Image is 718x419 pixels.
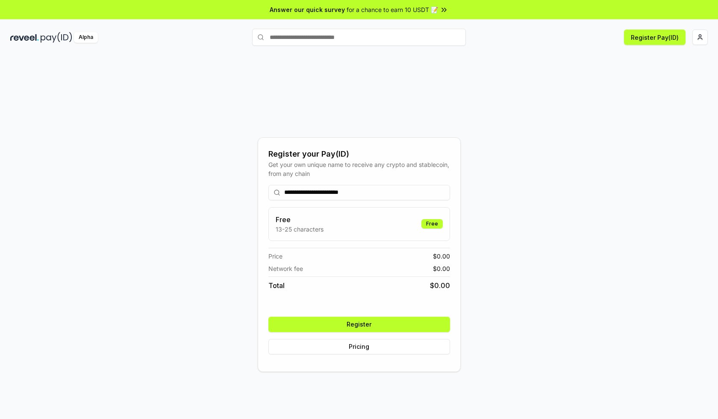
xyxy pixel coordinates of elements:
div: Get your own unique name to receive any crypto and stablecoin, from any chain [268,160,450,178]
h3: Free [276,214,324,225]
span: Total [268,280,285,291]
div: Free [421,219,443,229]
span: $ 0.00 [430,280,450,291]
img: pay_id [41,32,72,43]
img: reveel_dark [10,32,39,43]
span: Price [268,252,282,261]
button: Register [268,317,450,332]
span: Network fee [268,264,303,273]
button: Register Pay(ID) [624,30,686,45]
button: Pricing [268,339,450,354]
span: $ 0.00 [433,264,450,273]
span: $ 0.00 [433,252,450,261]
div: Register your Pay(ID) [268,148,450,160]
div: Alpha [74,32,98,43]
span: Answer our quick survey [270,5,345,14]
span: for a chance to earn 10 USDT 📝 [347,5,438,14]
p: 13-25 characters [276,225,324,234]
